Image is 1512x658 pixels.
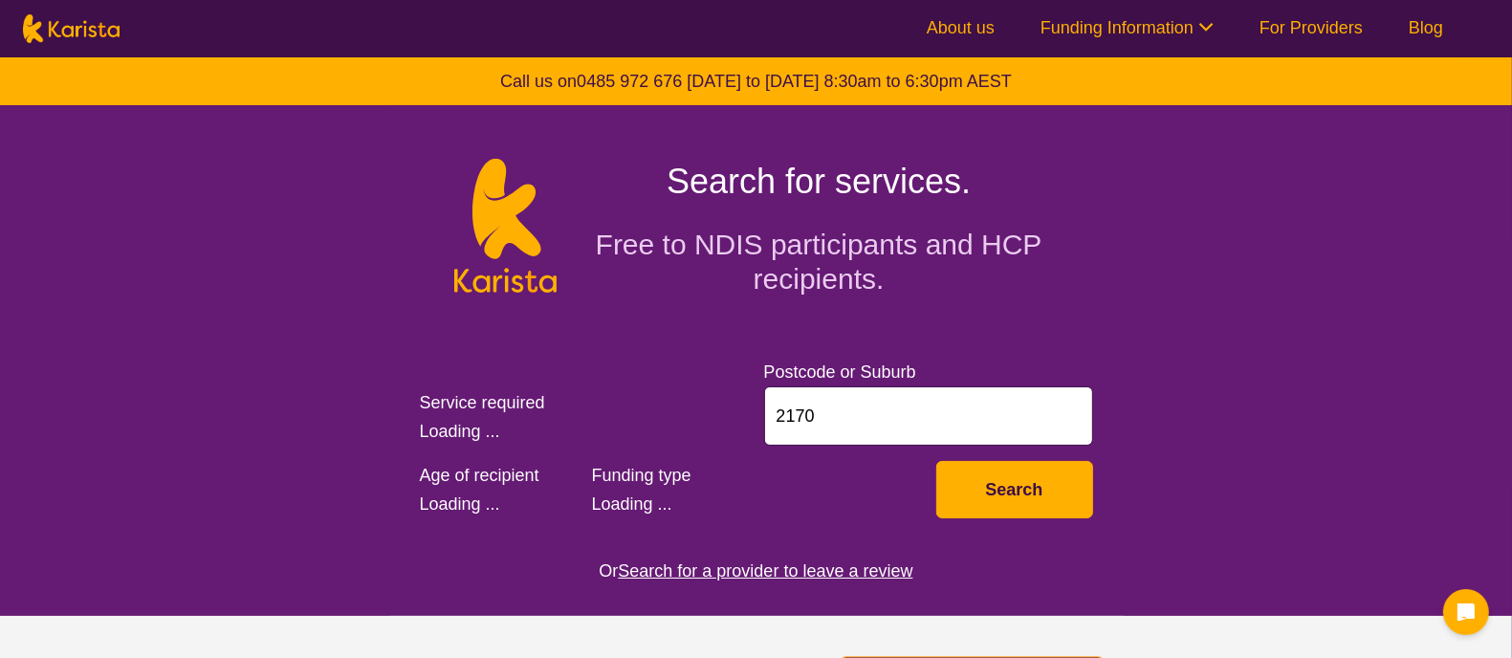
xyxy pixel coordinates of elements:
img: Karista logo [454,159,557,293]
h2: Free to NDIS participants and HCP recipients. [580,228,1058,296]
label: Postcode or Suburb [764,362,916,382]
label: Service required [420,393,545,412]
label: Age of recipient [420,466,539,485]
div: Loading ... [420,490,577,518]
a: 0485 972 676 [577,72,682,91]
a: For Providers [1260,18,1363,37]
h1: Search for services. [580,159,1058,205]
a: Blog [1409,18,1443,37]
b: Call us on [DATE] to [DATE] 8:30am to 6:30pm AEST [500,72,1012,91]
a: Funding Information [1041,18,1214,37]
span: Or [599,557,618,585]
img: Karista logo [23,14,120,43]
div: Loading ... [592,490,921,518]
label: Funding type [592,466,691,485]
input: Type [764,386,1093,446]
a: About us [927,18,995,37]
button: Search [936,461,1093,518]
div: Loading ... [420,417,749,446]
button: Search for a provider to leave a review [618,557,912,585]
